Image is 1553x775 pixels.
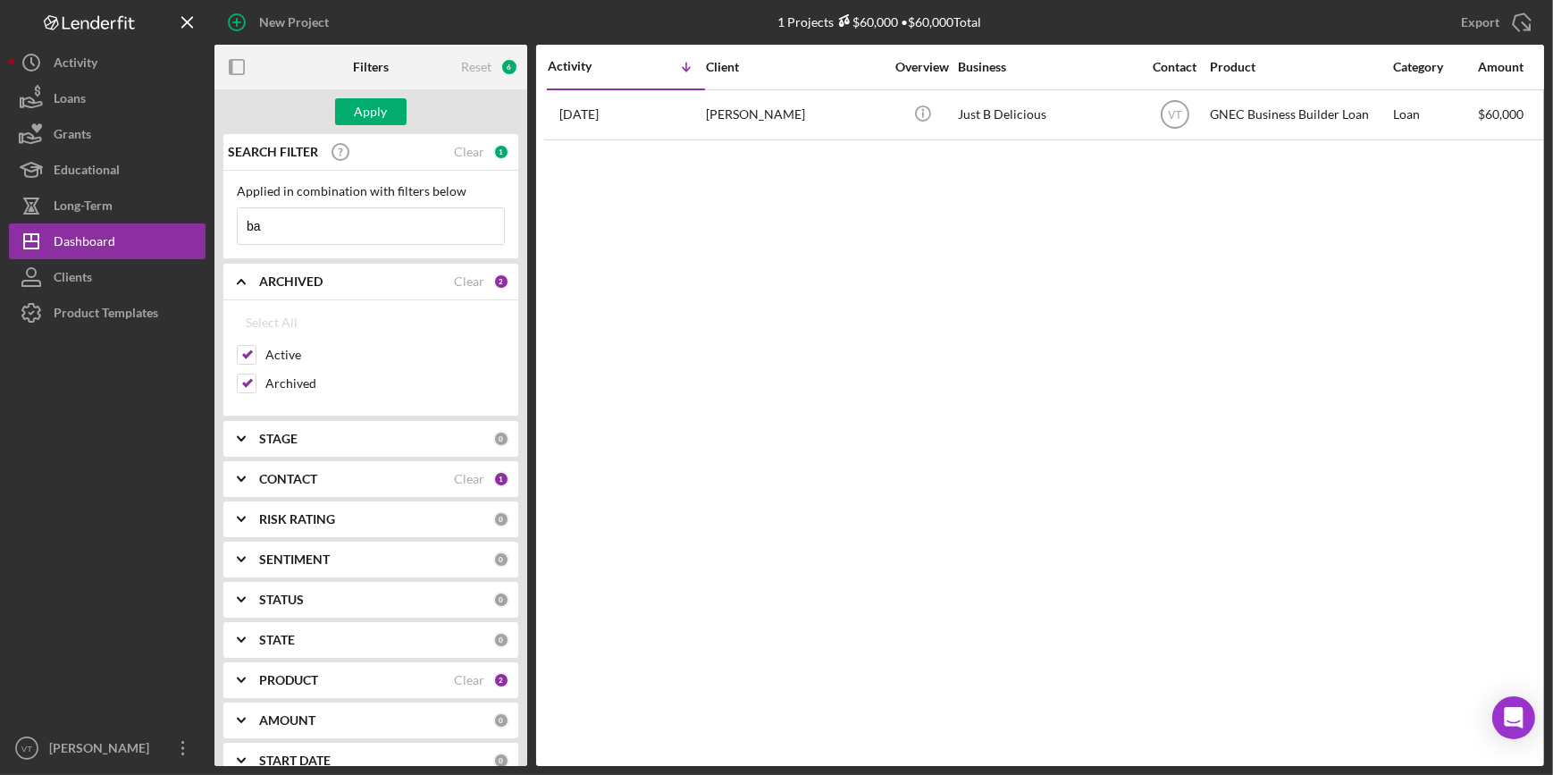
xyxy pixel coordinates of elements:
div: 0 [493,552,509,568]
div: Contact [1141,60,1208,74]
text: VT [1168,109,1182,122]
div: Activity [548,59,626,73]
b: SENTIMENT [259,552,330,567]
div: Activity [54,45,97,85]
div: Reset [461,60,491,74]
div: Grants [54,116,91,156]
div: 0 [493,431,509,447]
b: AMOUNT [259,713,315,728]
div: 1 [493,471,509,487]
button: Export [1443,4,1544,40]
b: SEARCH FILTER [228,145,318,159]
div: Clear [454,274,484,289]
div: [PERSON_NAME] [45,730,161,771]
div: Product Templates [54,295,158,335]
button: Educational [9,152,206,188]
div: Long-Term [54,188,113,228]
button: Select All [237,305,306,341]
b: PRODUCT [259,673,318,687]
text: VT [21,744,32,754]
div: Dashboard [54,223,115,264]
div: 0 [493,592,509,608]
div: Applied in combination with filters below [237,184,505,198]
button: Apply [335,98,407,125]
button: New Project [214,4,347,40]
div: [PERSON_NAME] [706,91,885,139]
div: 0 [493,712,509,729]
div: 6 [500,58,518,76]
div: 2 [493,672,509,688]
label: Active [265,346,505,364]
div: Open Intercom Messenger [1492,696,1535,739]
div: Clients [54,259,92,299]
div: Clear [454,472,484,486]
div: Amount [1478,60,1545,74]
div: Educational [54,152,120,192]
time: 2023-02-01 15:15 [559,107,599,122]
div: Overview [889,60,956,74]
button: Long-Term [9,188,206,223]
b: STATE [259,633,295,647]
div: Clear [454,673,484,687]
button: VT[PERSON_NAME] [9,730,206,766]
div: Just B Delicious [958,91,1137,139]
button: Grants [9,116,206,152]
div: New Project [259,4,329,40]
div: GNEC Business Builder Loan [1210,91,1389,139]
div: Loans [54,80,86,121]
b: STATUS [259,593,304,607]
b: RISK RATING [259,512,335,526]
button: Loans [9,80,206,116]
b: ARCHIVED [259,274,323,289]
button: Dashboard [9,223,206,259]
div: Client [706,60,885,74]
label: Archived [265,375,505,392]
span: $60,000 [1478,106,1524,122]
div: 1 Projects • $60,000 Total [777,14,981,29]
button: Clients [9,259,206,295]
div: Select All [246,305,298,341]
div: Category [1393,60,1476,74]
div: Loan [1393,91,1476,139]
b: Filters [353,60,389,74]
div: Apply [355,98,388,125]
div: Business [958,60,1137,74]
div: Export [1461,4,1499,40]
b: STAGE [259,432,298,446]
button: Product Templates [9,295,206,331]
b: START DATE [259,754,331,768]
b: CONTACT [259,472,317,486]
div: Product [1210,60,1389,74]
button: Activity [9,45,206,80]
div: 1 [493,144,509,160]
div: Clear [454,145,484,159]
div: $60,000 [834,14,898,29]
div: 0 [493,632,509,648]
div: 2 [493,274,509,290]
div: 0 [493,511,509,527]
div: 0 [493,753,509,769]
